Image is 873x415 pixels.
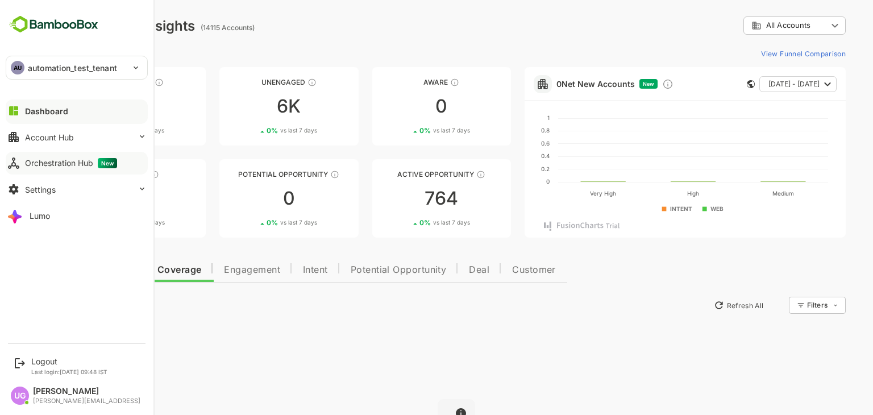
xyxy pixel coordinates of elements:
[27,295,110,316] button: New Insights
[332,97,471,115] div: 0
[508,114,510,121] text: 1
[550,190,576,197] text: Very High
[74,218,125,227] div: 0 %
[410,78,419,87] div: These accounts have just entered the buying cycle and need further nurturing
[115,78,124,87] div: These accounts have not been engaged with for a defined time period
[332,170,471,179] div: Active Opportunity
[27,67,166,146] a: UnreachedThese accounts have not been engaged with for a defined time period7K1%vs last 7 days
[311,265,407,275] span: Potential Opportunity
[501,140,510,147] text: 0.6
[25,185,56,194] div: Settings
[332,67,471,146] a: AwareThese accounts have just entered the buying cycle and need further nurturing00%vs last 7 days
[27,189,166,208] div: 0
[6,204,148,227] button: Lumo
[27,78,166,86] div: Unreached
[603,81,614,87] span: New
[88,126,124,135] span: vs last 7 days
[766,295,806,316] div: Filters
[729,77,780,92] span: [DATE] - [DATE]
[11,61,24,74] div: AU
[39,265,161,275] span: Data Quality and Coverage
[31,356,107,366] div: Logout
[472,265,516,275] span: Customer
[6,152,148,175] button: Orchestration HubNew
[429,265,450,275] span: Deal
[393,126,430,135] span: vs last 7 days
[184,265,240,275] span: Engagement
[33,387,140,396] div: [PERSON_NAME]
[647,190,659,197] text: High
[88,218,125,227] span: vs last 7 days
[6,178,148,201] button: Settings
[76,126,124,135] div: 1 %
[240,126,277,135] span: vs last 7 days
[517,79,595,89] a: 0Net New Accounts
[6,99,148,122] button: Dashboard
[380,218,430,227] div: 0 %
[180,97,318,115] div: 6K
[767,301,788,309] div: Filters
[6,56,147,79] div: AUautomation_test_tenant
[332,159,471,238] a: Active OpportunityThese accounts have open opportunities which might be at any of the Sales Stage...
[436,170,446,179] div: These accounts have open opportunities which might be at any of the Sales Stages
[332,189,471,208] div: 764
[726,21,771,30] span: All Accounts
[27,170,166,179] div: Engaged
[712,20,788,31] div: All Accounts
[30,211,50,221] div: Lumo
[227,218,277,227] div: 0 %
[25,158,117,168] div: Orchestration Hub
[6,14,102,35] img: BambooboxFullLogoMark.5f36c76dfaba33ec1ec1367b70bb1252.svg
[180,67,318,146] a: UnengagedThese accounts have not shown enough engagement and need nurturing6K0%vs last 7 days
[161,23,218,32] ag: (14115 Accounts)
[501,165,510,172] text: 0.2
[110,170,119,179] div: These accounts are warm, further nurturing would qualify them to MQAs
[707,80,715,88] div: This card does not support filter and segments
[501,127,510,134] text: 0.8
[717,44,806,63] button: View Funnel Comparison
[669,296,729,314] button: Refresh All
[733,190,754,197] text: Medium
[380,126,430,135] div: 0 %
[240,218,277,227] span: vs last 7 days
[25,106,68,116] div: Dashboard
[501,152,510,159] text: 0.4
[25,132,74,142] div: Account Hub
[290,170,300,179] div: These accounts are MQAs and can be passed on to Inside Sales
[227,126,277,135] div: 0 %
[180,170,318,179] div: Potential Opportunity
[31,368,107,375] p: Last login: [DATE] 09:48 IST
[27,18,155,34] div: Dashboard Insights
[27,97,166,115] div: 7K
[393,218,430,227] span: vs last 7 days
[98,158,117,168] span: New
[332,78,471,86] div: Aware
[33,397,140,405] div: [PERSON_NAME][EMAIL_ADDRESS]
[11,387,29,405] div: UG
[263,265,288,275] span: Intent
[720,76,797,92] button: [DATE] - [DATE]
[704,15,806,37] div: All Accounts
[268,78,277,87] div: These accounts have not shown enough engagement and need nurturing
[180,189,318,208] div: 0
[6,126,148,148] button: Account Hub
[506,178,510,185] text: 0
[180,159,318,238] a: Potential OpportunityThese accounts are MQAs and can be passed on to Inside Sales00%vs last 7 days
[180,78,318,86] div: Unengaged
[27,159,166,238] a: EngagedThese accounts are warm, further nurturing would qualify them to MQAs00%vs last 7 days
[28,62,117,74] p: automation_test_tenant
[622,78,634,90] div: Discover new ICP-fit accounts showing engagement — via intent surges, anonymous website visits, L...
